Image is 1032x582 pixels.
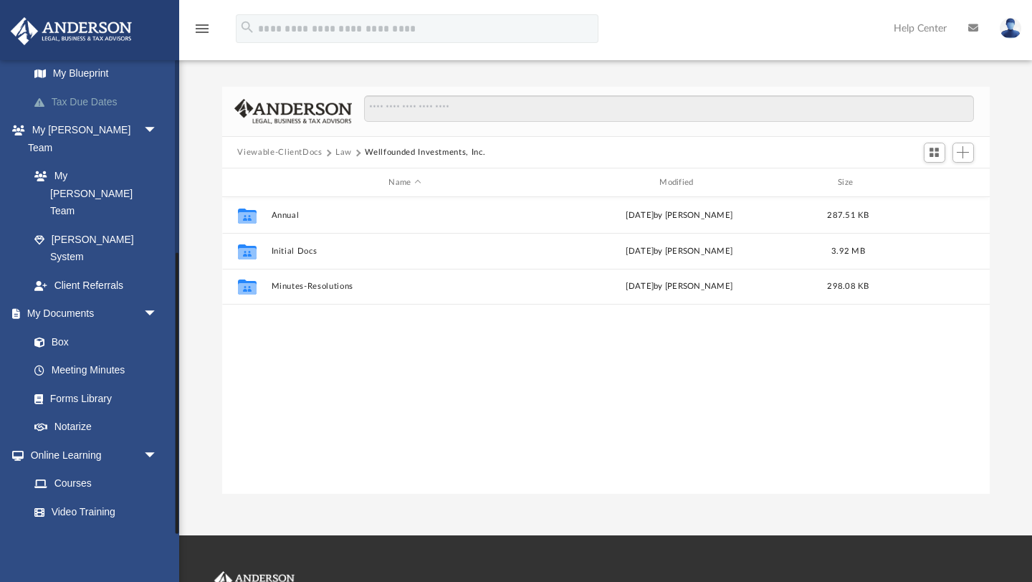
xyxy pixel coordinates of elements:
input: Search files and folders [364,95,973,123]
a: [PERSON_NAME] System [20,225,172,271]
a: Notarize [20,413,172,442]
div: [DATE] by [PERSON_NAME] [545,209,813,222]
span: 3.92 MB [831,247,865,255]
img: Anderson Advisors Platinum Portal [6,17,136,45]
span: arrow_drop_down [143,300,172,329]
a: My Blueprint [20,59,172,88]
a: My [PERSON_NAME] Teamarrow_drop_down [10,116,172,162]
div: id [228,176,264,189]
div: [DATE] by [PERSON_NAME] [545,280,813,293]
div: id [883,176,983,189]
span: arrow_drop_down [143,441,172,470]
a: My [PERSON_NAME] Team [20,162,165,226]
i: menu [193,20,211,37]
a: menu [193,27,211,37]
div: Size [819,176,876,189]
div: Modified [545,176,813,189]
div: grid [222,197,990,495]
div: [DATE] by [PERSON_NAME] [545,245,813,258]
a: Online Learningarrow_drop_down [10,441,172,469]
span: 287.51 KB [827,211,869,219]
a: Tax Due Dates [20,87,179,116]
a: My Documentsarrow_drop_down [10,300,172,328]
img: User Pic [1000,18,1021,39]
i: search [239,19,255,35]
a: Box [20,328,165,356]
a: Video Training [20,497,165,526]
a: Forms Library [20,384,165,413]
button: Minutes-Resolutions [271,282,539,292]
button: Add [952,143,974,163]
a: Meeting Minutes [20,356,172,385]
button: Initial Docs [271,247,539,256]
a: Resources [20,526,172,555]
button: Law [335,146,352,159]
span: arrow_drop_down [143,116,172,145]
button: Annual [271,211,539,220]
a: Client Referrals [20,271,172,300]
span: 298.08 KB [827,282,869,290]
div: Name [270,176,538,189]
button: Switch to Grid View [924,143,945,163]
button: Viewable-ClientDocs [237,146,322,159]
a: Courses [20,469,172,498]
button: Wellfounded Investments, Inc. [365,146,485,159]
